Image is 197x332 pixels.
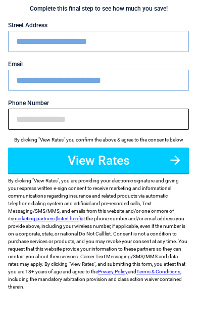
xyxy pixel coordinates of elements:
div: By clicking "View Rates" you confirm the above & agree to the consents below [8,136,189,144]
span: View Rates [34,178,58,183]
label: Email [8,61,189,67]
button: View Rates [8,148,189,173]
a: Privacy Policy [98,269,128,274]
label: By clicking " ", you are providing your electronic signature and giving your express written e-si... [8,177,189,291]
label: Phone Number [8,100,189,106]
a: marketing partners (listed here) [13,216,81,221]
label: Street Address [8,22,189,28]
a: Terms & Conditions [136,269,180,274]
h4: Complete this final step to see how much you save! [8,5,189,13]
